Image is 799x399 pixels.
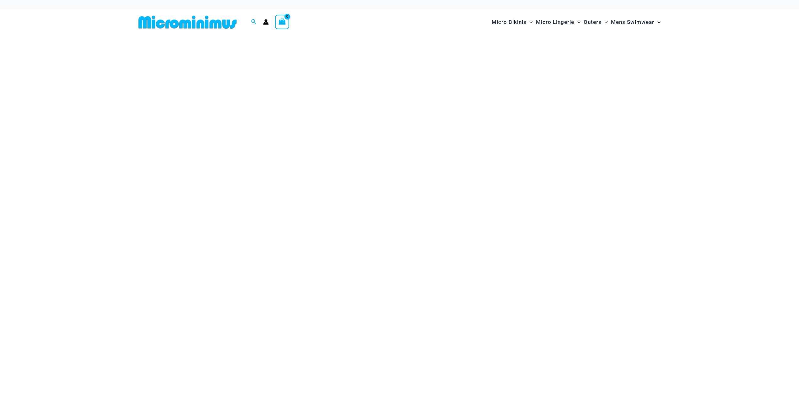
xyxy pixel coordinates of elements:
span: Outers [584,14,602,30]
span: Mens Swimwear [611,14,654,30]
img: MM SHOP LOGO FLAT [136,15,239,29]
a: Micro LingerieMenu ToggleMenu Toggle [534,13,582,32]
span: Menu Toggle [654,14,661,30]
span: Micro Bikinis [492,14,526,30]
a: Search icon link [251,18,257,26]
span: Menu Toggle [574,14,580,30]
span: Menu Toggle [526,14,533,30]
span: Micro Lingerie [536,14,574,30]
nav: Site Navigation [489,12,663,33]
a: Account icon link [263,19,269,25]
a: View Shopping Cart, empty [275,15,289,29]
a: OutersMenu ToggleMenu Toggle [582,13,609,32]
a: Mens SwimwearMenu ToggleMenu Toggle [609,13,662,32]
span: Menu Toggle [602,14,608,30]
a: Micro BikinisMenu ToggleMenu Toggle [490,13,534,32]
